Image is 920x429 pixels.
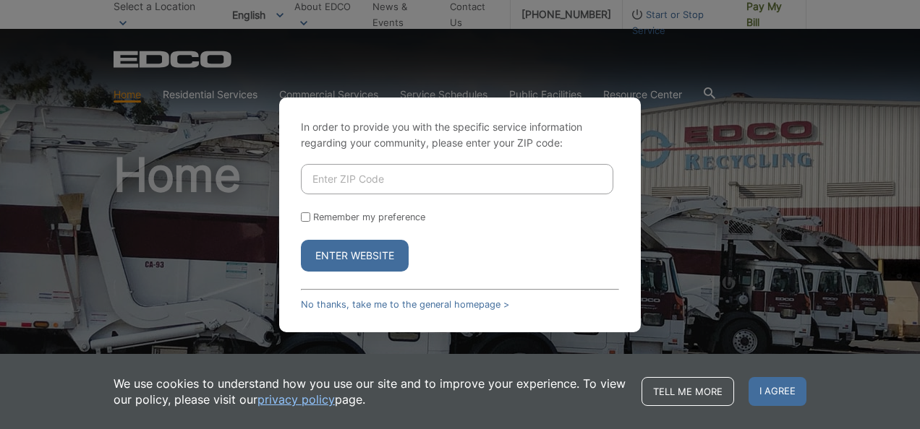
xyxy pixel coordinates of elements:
[301,299,509,310] a: No thanks, take me to the general homepage >
[114,376,627,407] p: We use cookies to understand how you use our site and to improve your experience. To view our pol...
[301,164,613,194] input: Enter ZIP Code
[301,119,619,151] p: In order to provide you with the specific service information regarding your community, please en...
[642,377,734,406] a: Tell me more
[257,391,335,407] a: privacy policy
[301,240,409,272] button: Enter Website
[313,212,425,222] label: Remember my preference
[749,377,806,406] span: I agree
